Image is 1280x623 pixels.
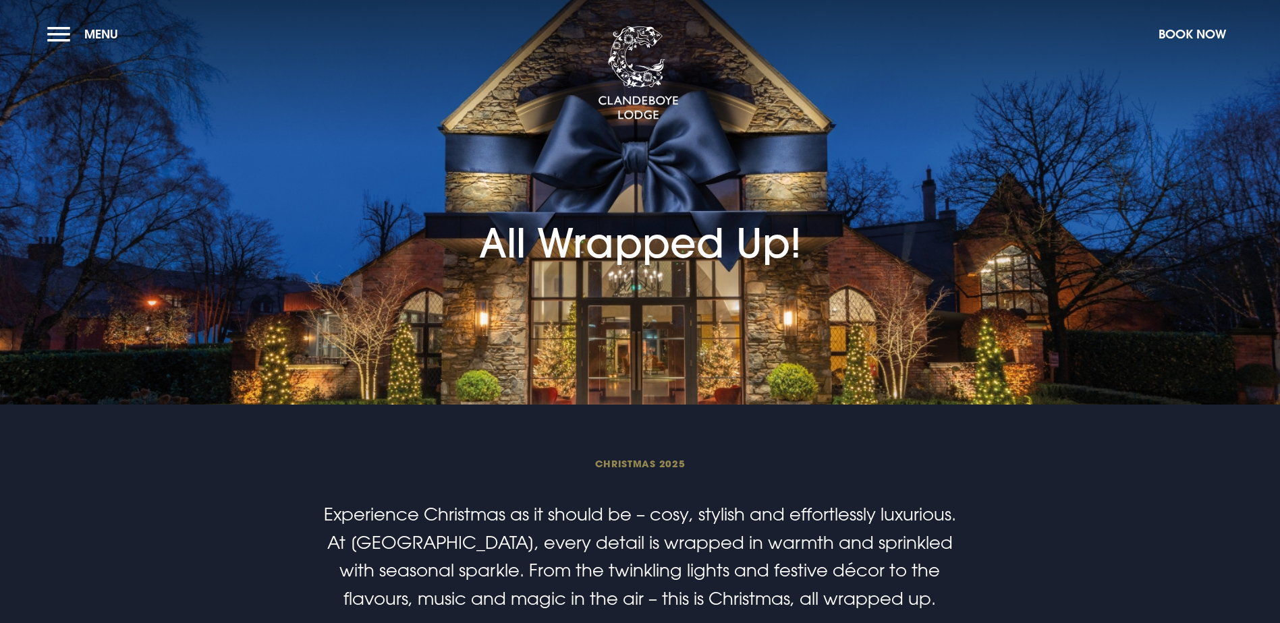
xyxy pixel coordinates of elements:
[598,26,679,121] img: Clandeboye Lodge
[47,20,125,49] button: Menu
[1152,20,1233,49] button: Book Now
[318,500,961,612] p: Experience Christmas as it should be – cosy, stylish and effortlessly luxurious. At [GEOGRAPHIC_D...
[318,457,961,470] span: Christmas 2025
[479,144,802,268] h1: All Wrapped Up!
[84,26,118,42] span: Menu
